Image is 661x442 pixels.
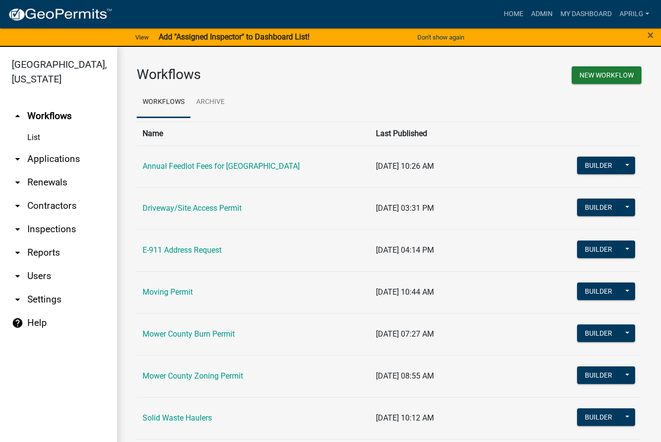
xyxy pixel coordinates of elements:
span: [DATE] 07:27 AM [376,329,434,339]
span: [DATE] 03:31 PM [376,203,434,213]
i: arrow_drop_down [12,200,23,212]
a: Home [500,5,527,23]
a: Annual Feedlot Fees for [GEOGRAPHIC_DATA] [143,161,300,171]
a: E-911 Address Request [143,245,222,255]
th: Name [137,121,370,145]
button: Builder [577,324,620,342]
i: arrow_drop_down [12,223,23,235]
i: arrow_drop_down [12,294,23,305]
h3: Workflows [137,66,382,83]
a: View [131,29,153,45]
button: Builder [577,199,620,216]
span: [DATE] 10:44 AM [376,287,434,297]
button: Builder [577,408,620,426]
th: Last Published [370,121,544,145]
button: Builder [577,157,620,174]
a: aprilg [616,5,653,23]
strong: Add "Assigned Inspector" to Dashboard List! [159,32,310,41]
button: New Workflow [572,66,641,84]
a: Solid Waste Haulers [143,413,212,422]
a: My Dashboard [557,5,616,23]
span: [DATE] 10:26 AM [376,161,434,171]
a: Moving Permit [143,287,193,297]
i: arrow_drop_down [12,177,23,188]
span: [DATE] 08:55 AM [376,371,434,381]
button: Builder [577,241,620,258]
a: Mower County Burn Permit [143,329,235,339]
a: Archive [190,87,230,118]
span: [DATE] 04:14 PM [376,245,434,255]
button: Builder [577,282,620,300]
i: arrow_drop_down [12,270,23,282]
i: help [12,317,23,329]
a: Driveway/Site Access Permit [143,203,242,213]
i: arrow_drop_up [12,110,23,122]
a: Workflows [137,87,190,118]
span: [DATE] 10:12 AM [376,413,434,422]
i: arrow_drop_down [12,247,23,259]
button: Builder [577,366,620,384]
span: × [647,28,654,42]
i: arrow_drop_down [12,153,23,165]
button: Close [647,29,654,41]
button: Don't show again [413,29,468,45]
a: Admin [527,5,557,23]
a: Mower County Zoning Permit [143,371,243,381]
